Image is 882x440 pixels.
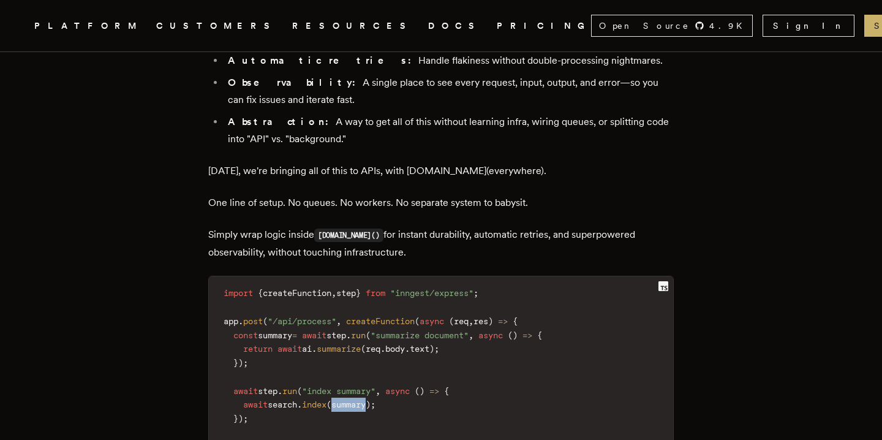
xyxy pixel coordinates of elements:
span: req [366,344,380,354]
a: CUSTOMERS [156,18,277,34]
span: ; [371,400,375,409]
p: One line of setup. No queues. No workers. No separate system to babysit. [208,194,674,211]
a: DOCS [428,18,482,34]
span: text [410,344,429,354]
span: async [385,386,410,396]
span: Open Source [599,20,690,32]
span: ( [449,316,454,326]
span: await [302,330,326,340]
strong: Automatic retries: [228,55,418,66]
strong: Abstraction: [228,116,336,127]
span: ( [415,386,420,396]
span: ( [263,316,268,326]
span: { [537,330,542,340]
span: async [420,316,444,326]
span: ( [297,386,302,396]
a: PRICING [497,18,591,34]
span: , [469,316,473,326]
span: res [473,316,488,326]
span: summary [331,400,366,409]
span: from [366,288,385,298]
span: 4.9 K [709,20,750,32]
span: { [513,316,518,326]
span: body [385,344,405,354]
span: ; [473,288,478,298]
span: ( [326,400,331,409]
span: summary [258,330,292,340]
span: import [224,288,253,298]
span: await [243,400,268,409]
p: [DATE], we're bringing all of this to APIs, with [DOMAIN_NAME](everywhere). [208,162,674,180]
button: PLATFORM [34,18,141,34]
span: const [233,330,258,340]
span: ( [361,344,366,354]
span: async [478,330,503,340]
p: Simply wrap logic inside for instant durability, automatic retries, and superpowered observabilit... [208,226,674,261]
span: , [375,386,380,396]
span: createFunction [263,288,331,298]
span: , [469,330,473,340]
span: createFunction [346,316,415,326]
span: => [498,316,508,326]
span: "summarize document" [371,330,469,340]
span: { [444,386,449,396]
span: ( [415,316,420,326]
span: ( [366,330,371,340]
span: return [243,344,273,354]
span: => [522,330,532,340]
span: search [268,400,297,409]
li: A way to get all of this without learning infra, wiring queues, or splitting code into "API" vs. ... [224,113,674,148]
span: post [243,316,263,326]
span: "inngest/express" [390,288,473,298]
span: } [233,414,238,423]
span: } [356,288,361,298]
span: = [292,330,297,340]
li: Handle flakiness without double-processing nightmares. [224,52,674,69]
span: { [258,288,263,298]
a: Sign In [763,15,854,37]
span: ) [429,344,434,354]
button: RESOURCES [292,18,413,34]
span: , [336,316,341,326]
span: . [380,344,385,354]
span: ) [238,414,243,423]
span: ) [488,316,493,326]
span: , [331,288,336,298]
span: await [233,386,258,396]
span: ( [508,330,513,340]
span: ) [366,400,371,409]
li: A single place to see every request, input, output, and error—so you can fix issues and iterate f... [224,74,674,108]
span: run [351,330,366,340]
span: ai [302,344,312,354]
span: "/api/process" [268,316,336,326]
span: . [312,344,317,354]
code: [DOMAIN_NAME]() [314,229,383,242]
span: . [238,316,243,326]
span: } [233,358,238,368]
span: . [346,330,351,340]
span: await [277,344,302,354]
span: "index summary" [302,386,375,396]
span: index [302,400,326,409]
span: step [326,330,346,340]
span: app [224,316,238,326]
span: => [429,386,439,396]
span: . [405,344,410,354]
span: ) [238,358,243,368]
span: . [297,400,302,409]
strong: Observability: [228,77,363,88]
span: step [258,386,277,396]
span: summarize [317,344,361,354]
span: ; [243,414,248,423]
span: ; [243,358,248,368]
span: ) [513,330,518,340]
span: req [454,316,469,326]
span: run [282,386,297,396]
span: ) [420,386,424,396]
span: . [277,386,282,396]
span: step [336,288,356,298]
span: ; [434,344,439,354]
